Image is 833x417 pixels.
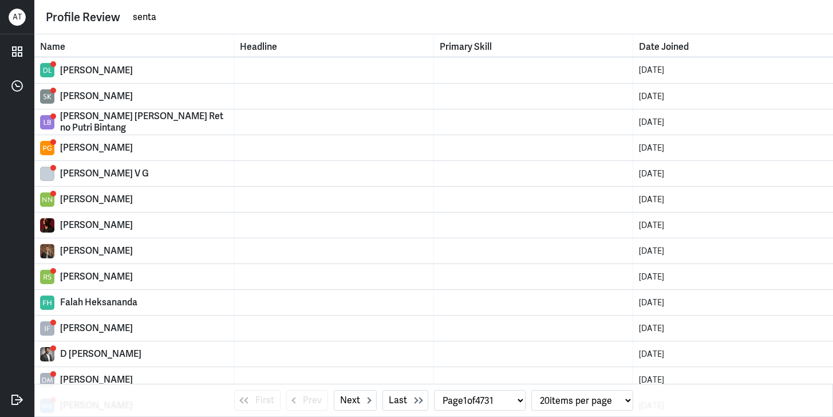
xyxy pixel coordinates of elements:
[34,34,234,57] th: Toggle SortBy
[234,161,434,186] td: Headline
[255,394,274,407] span: First
[34,187,234,212] td: Name
[40,373,228,387] a: [PERSON_NAME]
[633,367,833,392] td: Date Joined
[434,34,634,57] th: Toggle SortBy
[34,290,234,315] td: Name
[389,394,407,407] span: Last
[40,321,228,336] a: [PERSON_NAME]
[434,238,634,263] td: Primary Skill
[34,316,234,341] td: Name
[34,367,234,392] td: Name
[40,218,228,233] a: [PERSON_NAME]
[434,264,634,289] td: Primary Skill
[633,290,833,315] td: Date Joined
[633,161,833,186] td: Date Joined
[639,348,827,360] div: [DATE]
[434,161,634,186] td: Primary Skill
[40,244,228,258] a: [PERSON_NAME]
[34,57,234,83] td: Name
[340,394,360,407] span: Next
[46,9,120,26] div: Profile Review
[60,297,228,308] div: Falah Heksananda
[60,245,228,257] div: [PERSON_NAME]
[633,34,833,57] th: Toggle SortBy
[234,213,434,238] td: Headline
[60,91,228,102] div: [PERSON_NAME]
[40,141,228,155] a: [PERSON_NAME]
[633,57,833,83] td: Date Joined
[40,167,228,181] a: [PERSON_NAME] V G
[234,238,434,263] td: Headline
[434,57,634,83] td: Primary Skill
[639,219,827,231] div: [DATE]
[639,297,827,309] div: [DATE]
[34,213,234,238] td: Name
[639,64,827,76] div: [DATE]
[633,213,833,238] td: Date Joined
[334,390,377,411] button: Next
[234,264,434,289] td: Headline
[434,84,634,109] td: Primary Skill
[60,142,228,154] div: [PERSON_NAME]
[434,367,634,392] td: Primary Skill
[40,347,228,361] a: D [PERSON_NAME]
[60,271,228,282] div: [PERSON_NAME]
[60,219,228,231] div: [PERSON_NAME]
[633,135,833,160] td: Date Joined
[60,168,228,179] div: [PERSON_NAME] V G
[60,194,228,205] div: [PERSON_NAME]
[382,390,428,411] button: Last
[633,84,833,109] td: Date Joined
[434,109,634,135] td: Primary Skill
[40,192,228,207] a: [PERSON_NAME]
[633,264,833,289] td: Date Joined
[60,374,228,385] div: [PERSON_NAME]
[434,316,634,341] td: Primary Skill
[234,367,434,392] td: Headline
[234,341,434,367] td: Headline
[34,238,234,263] td: Name
[60,111,228,133] div: [PERSON_NAME] [PERSON_NAME] Retno Putri Bintang
[40,89,228,104] a: [PERSON_NAME]
[234,187,434,212] td: Headline
[132,9,822,26] input: Search
[434,213,634,238] td: Primary Skill
[434,290,634,315] td: Primary Skill
[434,135,634,160] td: Primary Skill
[434,341,634,367] td: Primary Skill
[234,34,434,57] th: Toggle SortBy
[9,9,26,26] div: A T
[639,168,827,180] div: [DATE]
[34,161,234,186] td: Name
[40,63,228,77] a: [PERSON_NAME]
[234,84,434,109] td: Headline
[40,296,228,310] a: Falah Heksananda
[633,109,833,135] td: Date Joined
[303,394,322,407] span: Prev
[633,341,833,367] td: Date Joined
[234,316,434,341] td: Headline
[633,187,833,212] td: Date Joined
[34,264,234,289] td: Name
[234,290,434,315] td: Headline
[639,116,827,128] div: [DATE]
[639,194,827,206] div: [DATE]
[234,135,434,160] td: Headline
[639,245,827,257] div: [DATE]
[434,187,634,212] td: Primary Skill
[40,270,228,284] a: [PERSON_NAME]
[639,142,827,154] div: [DATE]
[633,238,833,263] td: Date Joined
[633,316,833,341] td: Date Joined
[34,341,234,367] td: Name
[286,390,328,411] button: Prev
[234,109,434,135] td: Headline
[639,91,827,103] div: [DATE]
[60,65,228,76] div: [PERSON_NAME]
[639,322,827,335] div: [DATE]
[234,57,434,83] td: Headline
[34,109,234,135] td: Name
[34,84,234,109] td: Name
[60,348,228,360] div: D [PERSON_NAME]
